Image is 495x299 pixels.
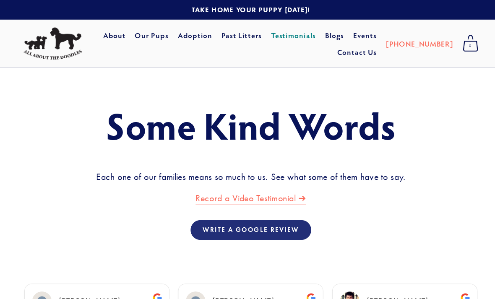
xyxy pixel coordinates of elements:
[193,199,302,217] a: Write a google review
[435,29,457,50] a: 0 items in cart
[143,24,173,39] a: Our Pups
[181,24,213,39] a: Adoption
[439,36,453,47] span: 0
[42,154,453,165] h3: Each one of our families means so much to us. See what some of them have to say.
[221,27,258,36] a: Past Litters
[370,32,430,47] a: [PHONE_NUMBER]
[42,25,95,54] img: All About The Doodles
[198,174,298,185] a: Record a Video Testimonial ➔
[326,39,361,55] a: Contact Us
[42,95,453,132] h1: Some Kind Words
[314,24,331,39] a: Blogs
[114,24,134,39] a: About
[340,24,361,39] a: Events
[266,24,306,39] a: Testimonials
